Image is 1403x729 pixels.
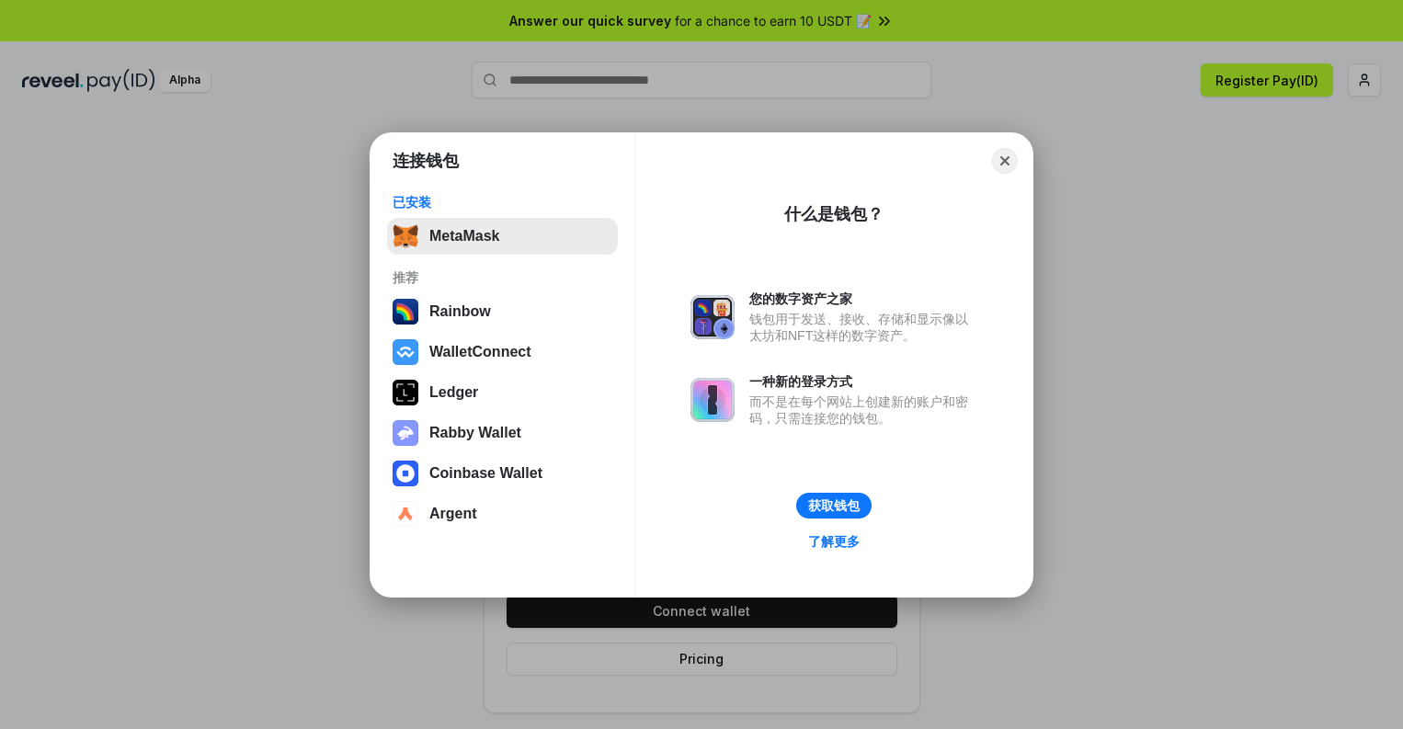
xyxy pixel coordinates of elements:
div: MetaMask [429,228,499,245]
button: MetaMask [387,218,618,255]
a: 了解更多 [797,530,871,553]
button: Close [992,148,1018,174]
img: svg+xml,%3Csvg%20xmlns%3D%22http%3A%2F%2Fwww.w3.org%2F2000%2Fsvg%22%20fill%3D%22none%22%20viewBox... [690,378,735,422]
div: Argent [429,506,477,522]
button: Rabby Wallet [387,415,618,451]
div: 一种新的登录方式 [749,373,977,390]
div: 而不是在每个网站上创建新的账户和密码，只需连接您的钱包。 [749,393,977,427]
div: Coinbase Wallet [429,465,542,482]
div: 什么是钱包？ [784,203,884,225]
div: 了解更多 [808,533,860,550]
button: Rainbow [387,293,618,330]
div: 已安装 [393,194,612,211]
h1: 连接钱包 [393,150,459,172]
div: Ledger [429,384,478,401]
button: Coinbase Wallet [387,455,618,492]
div: WalletConnect [429,344,531,360]
button: 获取钱包 [796,493,872,518]
button: Ledger [387,374,618,411]
div: Rabby Wallet [429,425,521,441]
img: svg+xml,%3Csvg%20xmlns%3D%22http%3A%2F%2Fwww.w3.org%2F2000%2Fsvg%22%20fill%3D%22none%22%20viewBox... [690,295,735,339]
div: 推荐 [393,269,612,286]
img: svg+xml,%3Csvg%20width%3D%2228%22%20height%3D%2228%22%20viewBox%3D%220%200%2028%2028%22%20fill%3D... [393,461,418,486]
div: Rainbow [429,303,491,320]
div: 您的数字资产之家 [749,290,977,307]
button: WalletConnect [387,334,618,370]
img: svg+xml,%3Csvg%20xmlns%3D%22http%3A%2F%2Fwww.w3.org%2F2000%2Fsvg%22%20width%3D%2228%22%20height%3... [393,380,418,405]
img: svg+xml,%3Csvg%20width%3D%2228%22%20height%3D%2228%22%20viewBox%3D%220%200%2028%2028%22%20fill%3D... [393,339,418,365]
div: 获取钱包 [808,497,860,514]
img: svg+xml,%3Csvg%20xmlns%3D%22http%3A%2F%2Fwww.w3.org%2F2000%2Fsvg%22%20fill%3D%22none%22%20viewBox... [393,420,418,446]
button: Argent [387,495,618,532]
img: svg+xml,%3Csvg%20width%3D%2228%22%20height%3D%2228%22%20viewBox%3D%220%200%2028%2028%22%20fill%3D... [393,501,418,527]
img: svg+xml,%3Csvg%20width%3D%22120%22%20height%3D%22120%22%20viewBox%3D%220%200%20120%20120%22%20fil... [393,299,418,325]
div: 钱包用于发送、接收、存储和显示像以太坊和NFT这样的数字资产。 [749,311,977,344]
img: svg+xml,%3Csvg%20fill%3D%22none%22%20height%3D%2233%22%20viewBox%3D%220%200%2035%2033%22%20width%... [393,223,418,249]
